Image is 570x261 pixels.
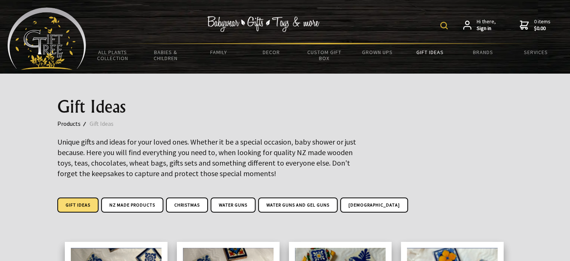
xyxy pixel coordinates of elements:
[404,44,456,60] a: Gift Ideas
[534,18,551,32] span: 0 items
[166,198,208,213] a: Christmas
[463,18,496,32] a: Hi there,Sign in
[245,44,298,60] a: Decor
[7,8,86,70] img: Babyware - Gifts - Toys and more...
[57,98,513,116] h1: Gift Ideas
[207,16,320,32] img: Babywear - Gifts - Toys & more
[192,44,245,60] a: Family
[57,137,356,178] big: Unique gifts and ideas for your loved ones. Whether it be a special occasion, baby shower or just...
[86,44,139,66] a: All Plants Collection
[477,18,496,32] span: Hi there,
[101,198,163,213] a: NZ Made Products
[351,44,404,60] a: Grown Ups
[477,25,496,32] strong: Sign in
[298,44,351,66] a: Custom Gift Box
[211,198,256,213] a: Water Guns
[139,44,192,66] a: Babies & Children
[510,44,563,60] a: Services
[457,44,510,60] a: Brands
[57,119,90,128] a: Products
[340,198,408,213] a: [DEMOGRAPHIC_DATA]
[258,198,338,213] a: Water Guns and Gel Guns
[534,25,551,32] strong: $0.00
[90,119,123,128] a: Gift Ideas
[520,18,551,32] a: 0 items$0.00
[57,198,99,213] a: Gift Ideas
[440,22,448,29] img: product search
